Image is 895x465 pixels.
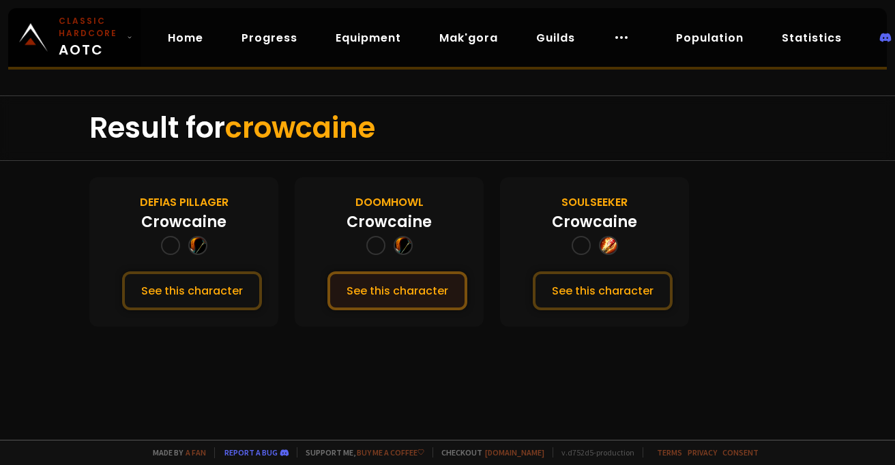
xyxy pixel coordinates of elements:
[186,447,206,457] a: a fan
[485,447,544,457] a: [DOMAIN_NAME]
[89,96,806,160] div: Result for
[59,15,121,40] small: Classic Hardcore
[357,447,424,457] a: Buy me a coffee
[553,447,634,457] span: v. d752d5 - production
[355,194,424,211] div: Doomhowl
[771,24,853,52] a: Statistics
[225,108,375,148] span: crowcaine
[140,194,229,211] div: Defias Pillager
[657,447,682,457] a: Terms
[145,447,206,457] span: Made by
[231,24,308,52] a: Progress
[141,211,226,233] div: Crowcaine
[525,24,586,52] a: Guilds
[325,24,412,52] a: Equipment
[8,8,141,67] a: Classic HardcoreAOTC
[688,447,717,457] a: Privacy
[552,211,637,233] div: Crowcaine
[327,271,467,310] button: See this character
[665,24,754,52] a: Population
[561,194,628,211] div: Soulseeker
[224,447,278,457] a: Report a bug
[122,271,262,310] button: See this character
[722,447,759,457] a: Consent
[428,24,509,52] a: Mak'gora
[157,24,214,52] a: Home
[432,447,544,457] span: Checkout
[347,211,432,233] div: Crowcaine
[297,447,424,457] span: Support me,
[533,271,673,310] button: See this character
[59,15,121,60] span: AOTC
